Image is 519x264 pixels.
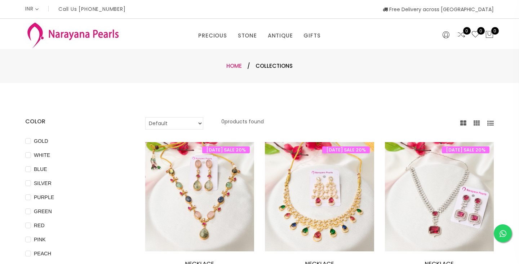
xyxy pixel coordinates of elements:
[256,62,293,70] span: Collections
[238,30,257,41] a: STONE
[268,30,293,41] a: ANTIQUE
[31,236,49,243] span: PINK
[247,62,250,70] span: /
[31,250,54,258] span: PEACH
[31,151,53,159] span: WHITE
[491,27,499,35] span: 0
[477,27,485,35] span: 0
[383,6,494,13] span: Free Delivery across [GEOGRAPHIC_DATA]
[31,193,57,201] span: PURPLE
[25,117,124,126] h4: COLOR
[31,207,55,215] span: GREEN
[463,27,471,35] span: 0
[221,117,264,129] p: 0 products found
[58,6,126,12] p: Call Us [PHONE_NUMBER]
[31,165,50,173] span: BLUE
[198,30,227,41] a: PRECIOUS
[322,146,370,153] span: [DATE] SALE 20%
[303,30,320,41] a: GIFTS
[457,30,466,40] a: 0
[485,30,494,40] button: 0
[31,221,48,229] span: RED
[226,62,242,70] a: Home
[442,146,489,153] span: [DATE] SALE 20%
[31,137,51,145] span: GOLD
[471,30,480,40] a: 0
[31,179,54,187] span: SILVER
[202,146,250,153] span: [DATE] SALE 20%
